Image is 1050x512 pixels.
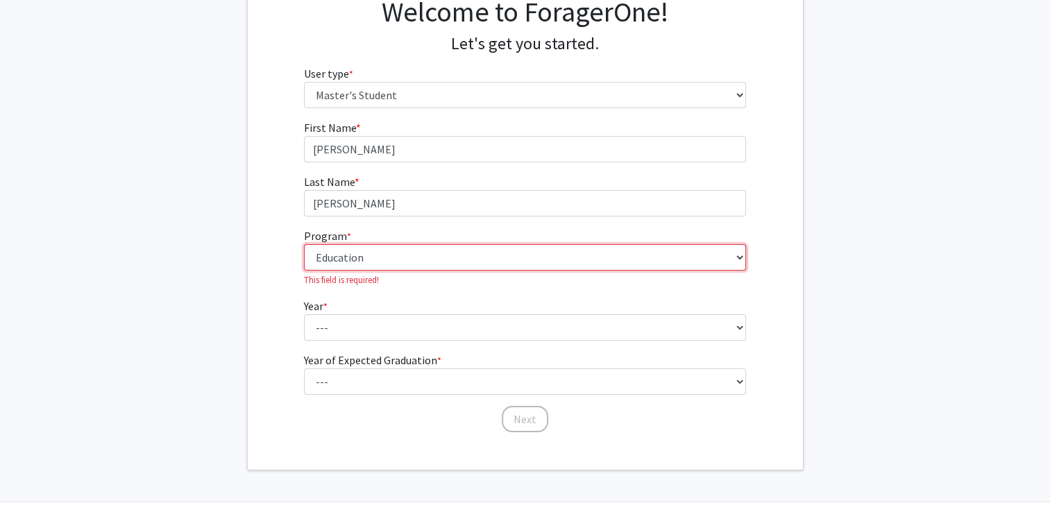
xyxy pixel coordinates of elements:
[304,175,355,189] span: Last Name
[304,65,353,82] label: User type
[304,34,746,54] h4: Let's get you started.
[10,450,59,502] iframe: Chat
[304,273,746,287] p: This field is required!
[304,298,328,314] label: Year
[304,228,351,244] label: Program
[502,406,548,432] button: Next
[304,121,356,135] span: First Name
[304,352,441,368] label: Year of Expected Graduation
